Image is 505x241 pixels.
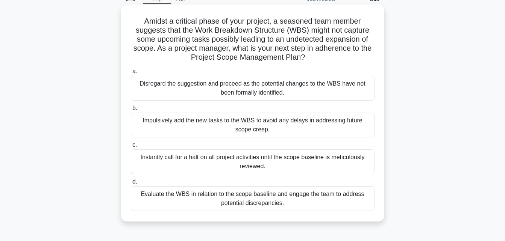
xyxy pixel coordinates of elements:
span: b. [132,105,137,111]
span: d. [132,178,137,185]
div: Impulsively add the new tasks to the WBS to avoid any delays in addressing future scope creep. [131,113,375,137]
div: Evaluate the WBS in relation to the scope baseline and engage the team to address potential discr... [131,186,375,211]
div: Instantly call for a halt on all project activities until the scope baseline is meticulously revi... [131,149,375,174]
div: Disregard the suggestion and proceed as the potential changes to the WBS have not been formally i... [131,76,375,101]
span: c. [132,142,137,148]
span: a. [132,68,137,74]
h5: Amidst a critical phase of your project, a seasoned team member suggests that the Work Breakdown ... [130,17,375,62]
